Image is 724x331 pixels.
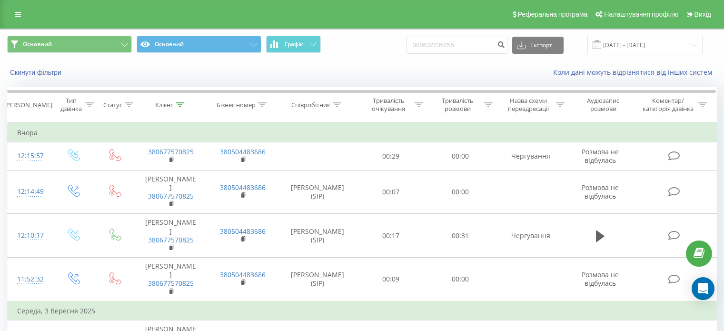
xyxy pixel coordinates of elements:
[365,97,413,113] div: Тривалість очікування
[553,68,717,77] a: Коли дані можуть відрізнятися вiд інших систем
[7,36,132,53] button: Основний
[426,214,495,258] td: 00:31
[512,37,564,54] button: Експорт
[137,36,261,53] button: Основний
[8,301,717,321] td: Середа, 3 Вересня 2025
[426,258,495,301] td: 00:00
[504,97,554,113] div: Назва схеми переадресації
[135,258,207,301] td: [PERSON_NAME]
[266,36,321,53] button: Графік
[407,37,507,54] input: Пошук за номером
[17,182,42,201] div: 12:14:49
[692,277,714,300] div: Open Intercom Messenger
[220,147,266,156] a: 380504483686
[426,142,495,170] td: 00:00
[8,123,717,142] td: Вчора
[694,10,711,18] span: Вихід
[148,235,194,244] a: 380677570825
[495,142,566,170] td: Чергування
[148,191,194,201] a: 380677570825
[582,147,619,165] span: Розмова не відбулась
[434,97,482,113] div: Тривалість розмови
[17,226,42,245] div: 12:10:17
[279,214,357,258] td: [PERSON_NAME] (SIP)
[135,214,207,258] td: [PERSON_NAME]
[217,101,256,109] div: Бізнес номер
[291,101,330,109] div: Співробітник
[279,170,357,214] td: [PERSON_NAME] (SIP)
[582,183,619,201] span: Розмова не відбулась
[155,101,173,109] div: Клієнт
[495,214,566,258] td: Чергування
[279,258,357,301] td: [PERSON_NAME] (SIP)
[23,40,52,48] span: Основний
[285,41,303,48] span: Графік
[220,227,266,236] a: 380504483686
[357,170,426,214] td: 00:07
[148,279,194,288] a: 380677570825
[357,214,426,258] td: 00:17
[148,147,194,156] a: 380677570825
[4,101,52,109] div: [PERSON_NAME]
[582,270,619,288] span: Розмова не відбулась
[357,142,426,170] td: 00:29
[220,183,266,192] a: 380504483686
[518,10,588,18] span: Реферальна програма
[640,97,696,113] div: Коментар/категорія дзвінка
[357,258,426,301] td: 00:09
[17,270,42,289] div: 11:52:32
[604,10,678,18] span: Налаштування профілю
[220,270,266,279] a: 380504483686
[135,170,207,214] td: [PERSON_NAME]
[17,147,42,165] div: 12:15:57
[575,97,631,113] div: Аудіозапис розмови
[426,170,495,214] td: 00:00
[103,101,122,109] div: Статус
[7,68,66,77] button: Скинути фільтри
[60,97,82,113] div: Тип дзвінка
